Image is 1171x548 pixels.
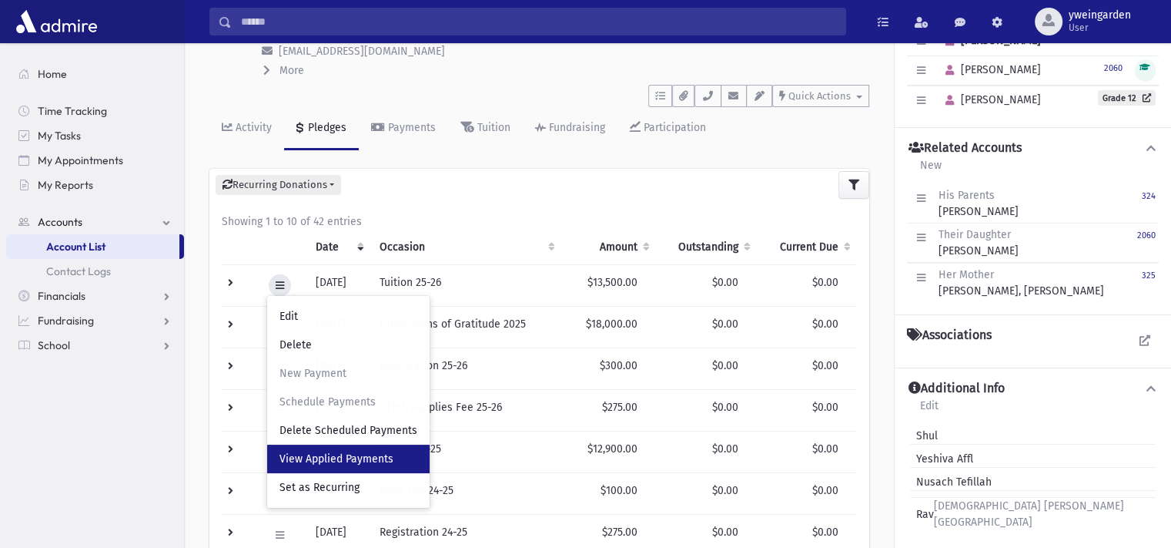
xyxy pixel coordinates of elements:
[812,359,838,372] span: $0.00
[919,156,942,184] a: New
[279,481,360,494] span: Set as Recurring
[938,93,1041,106] span: [PERSON_NAME]
[938,268,994,281] span: Her Mother
[910,428,938,444] span: Shul
[284,107,359,150] a: Pledges
[1142,267,1156,299] a: 325
[6,284,184,308] a: Financials
[233,121,272,134] div: Activity
[12,6,101,37] img: AdmirePro
[38,67,67,81] span: Home
[279,64,304,77] span: More
[305,121,346,134] div: Pledges
[907,328,992,343] h4: Associations
[6,148,184,173] a: My Appointments
[907,140,1159,156] button: Related Accounts
[448,107,523,150] a: Tuition
[6,210,184,234] a: Accounts
[38,338,70,352] span: School
[712,276,738,289] span: $0.00
[370,472,561,514] td: Book Fee 24-25
[370,230,561,265] th: Occasion : activate to sort column ascending
[279,45,445,58] span: [EMAIL_ADDRESS][DOMAIN_NAME]
[1137,230,1156,240] small: 2060
[232,8,845,35] input: Search
[306,230,370,265] th: Date: activate to sort column ascending
[306,264,370,306] td: [DATE]
[908,381,1005,397] h4: Additional Info
[757,230,857,265] th: Current Due: activate to sort column ascending
[38,104,107,118] span: Time Tracking
[561,389,656,431] td: $275.00
[1069,9,1131,22] span: yweingarden
[6,234,179,259] a: Account List
[561,230,656,265] th: Amount: activate to sort column ascending
[812,318,838,331] span: $0.00
[617,107,718,150] a: Participation
[46,264,111,278] span: Contact Logs
[938,227,1019,259] div: [PERSON_NAME]
[641,121,706,134] div: Participation
[812,526,838,539] span: $0.00
[1137,227,1156,259] a: 2060
[812,401,838,414] span: $0.00
[561,348,656,389] td: $300.00
[38,314,94,328] span: Fundraising
[38,289,85,303] span: Financials
[38,178,93,192] span: My Reports
[938,189,995,202] span: His Parents
[267,445,430,473] a: View Applied Payments
[279,452,393,466] span: View Applied Payments
[712,526,738,539] span: $0.00
[6,333,184,358] a: School
[279,338,312,351] span: Delete
[907,381,1159,397] button: Additional Info
[561,264,656,306] td: $13,500.00
[910,451,973,467] span: Yeshiva Affl
[523,107,617,150] a: Fundraising
[6,308,184,333] a: Fundraising
[561,431,656,472] td: $12,900.00
[6,123,184,148] a: My Tasks
[561,472,656,514] td: $100.00
[546,121,605,134] div: Fundraising
[938,267,1104,299] div: [PERSON_NAME], [PERSON_NAME]
[370,389,561,431] td: STEM/Supplies Fee 25-26
[1098,90,1156,106] a: Grade 12
[370,431,561,472] td: Tuition 24-25
[6,173,184,197] a: My Reports
[812,442,838,456] span: $0.00
[1142,271,1156,281] small: 325
[1142,191,1156,201] small: 324
[279,310,298,323] span: Edit
[474,121,510,134] div: Tuition
[267,473,430,502] a: Set as Recurring
[222,213,857,230] div: Showing 1 to 10 of 42 entries
[812,276,838,289] span: $0.00
[6,259,184,284] a: Contact Logs
[1069,22,1131,34] span: User
[812,484,838,497] span: $0.00
[772,85,869,107] button: Quick Actions
[1142,187,1156,220] a: 324
[1104,63,1122,73] small: 2060
[38,129,81,143] span: My Tasks
[712,318,738,331] span: $0.00
[712,401,738,414] span: $0.00
[910,506,934,523] span: Rav
[385,121,436,134] div: Payments
[712,484,738,497] span: $0.00
[919,397,939,425] a: Edit
[262,62,306,79] button: More
[216,175,341,195] button: Recurring Donations
[561,306,656,348] td: $18,000.00
[267,331,430,359] a: Delete
[938,187,1019,220] div: [PERSON_NAME]
[6,62,184,86] a: Home
[370,264,561,306] td: Tuition 25-26
[712,359,738,372] span: $0.00
[6,99,184,123] a: Time Tracking
[267,416,430,445] a: Delete Scheduled Payments
[38,153,123,167] span: My Appointments
[1104,61,1122,74] a: 2060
